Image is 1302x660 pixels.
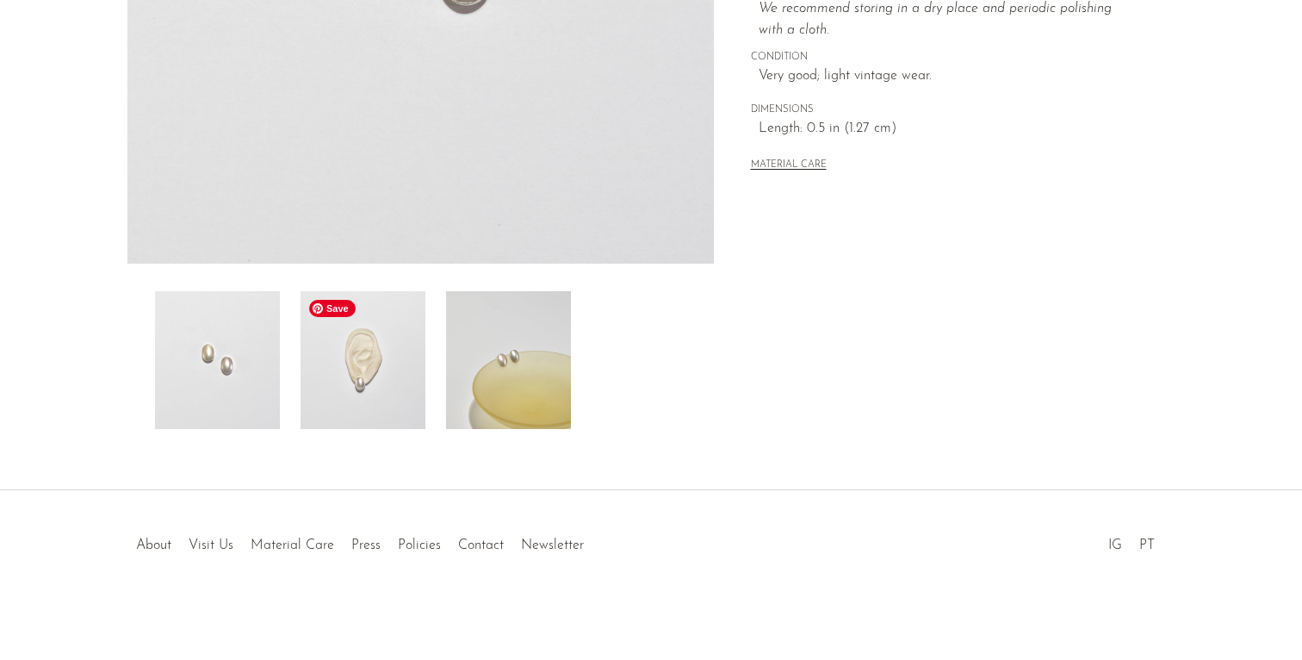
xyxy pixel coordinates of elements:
[127,525,592,557] ul: Quick links
[398,539,441,552] a: Policies
[1139,539,1155,552] a: PT
[759,2,1112,38] i: We recommend storing in a dry place and periodic polishing with a cloth.
[751,50,1138,65] span: CONDITION
[309,300,356,317] span: Save
[251,539,334,552] a: Material Care
[458,539,504,552] a: Contact
[446,291,571,429] img: Oval Mother of Pearl Earrings
[759,65,1138,88] span: Very good; light vintage wear.
[189,539,233,552] a: Visit Us
[301,291,425,429] img: Oval Mother of Pearl Earrings
[1100,525,1163,557] ul: Social Medias
[351,539,381,552] a: Press
[136,539,171,552] a: About
[751,103,1138,118] span: DIMENSIONS
[751,159,827,172] button: MATERIAL CARE
[1108,539,1122,552] a: IG
[759,118,1138,140] span: Length: 0.5 in (1.27 cm)
[155,291,280,429] img: Oval Mother of Pearl Earrings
